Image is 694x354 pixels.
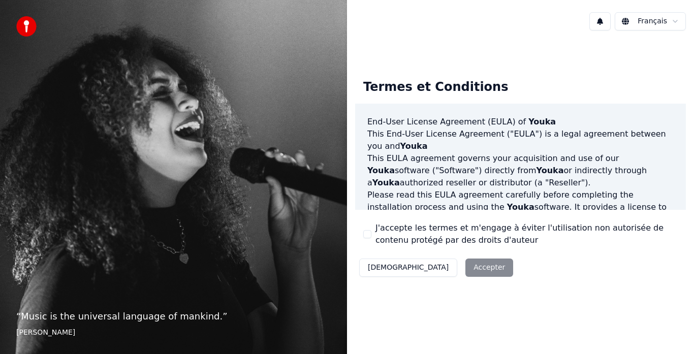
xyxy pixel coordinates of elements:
footer: [PERSON_NAME] [16,328,331,338]
p: This End-User License Agreement ("EULA") is a legal agreement between you and [367,128,674,152]
div: Termes et Conditions [355,71,516,104]
p: This EULA agreement governs your acquisition and use of our software ("Software") directly from o... [367,152,674,189]
span: Youka [537,166,564,175]
span: Youka [507,202,534,212]
span: Youka [528,117,556,126]
p: Please read this EULA agreement carefully before completing the installation process and using th... [367,189,674,238]
span: Youka [372,178,400,187]
p: “ Music is the universal language of mankind. ” [16,309,331,324]
h3: End-User License Agreement (EULA) of [367,116,674,128]
img: youka [16,16,37,37]
span: Youka [400,141,428,151]
button: [DEMOGRAPHIC_DATA] [359,259,457,277]
span: Youka [367,166,395,175]
label: J'accepte les termes et m'engage à éviter l'utilisation non autorisée de contenu protégé par des ... [375,222,678,246]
